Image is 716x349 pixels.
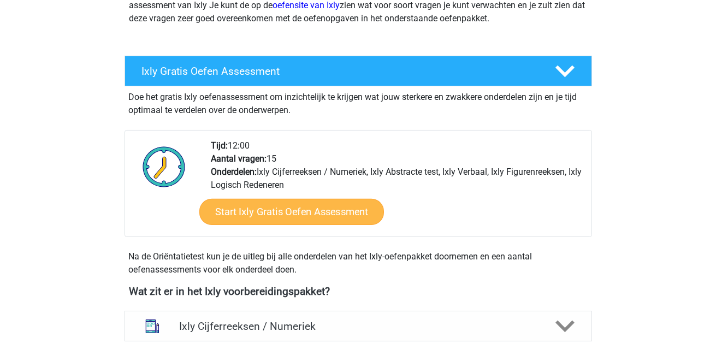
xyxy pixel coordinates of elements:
div: Na de Oriëntatietest kun je de uitleg bij alle onderdelen van het Ixly-oefenpakket doornemen en e... [125,250,592,276]
h4: Ixly Cijferreeksen / Numeriek [179,320,537,333]
img: Klok [137,139,192,194]
b: Tijd: [211,140,228,151]
img: cijferreeksen [138,312,167,340]
a: cijferreeksen Ixly Cijferreeksen / Numeriek [120,311,596,341]
a: Ixly Gratis Oefen Assessment [120,56,596,86]
h4: Wat zit er in het Ixly voorbereidingspakket? [129,285,587,298]
h4: Ixly Gratis Oefen Assessment [142,65,537,78]
b: Aantal vragen: [211,153,267,164]
div: Doe het gratis Ixly oefenassessment om inzichtelijk te krijgen wat jouw sterkere en zwakkere onde... [125,86,592,117]
div: 12:00 15 Ixly Cijferreeksen / Numeriek, Ixly Abstracte test, Ixly Verbaal, Ixly Figurenreeksen, I... [203,139,591,236]
a: Start Ixly Gratis Oefen Assessment [199,199,383,225]
b: Onderdelen: [211,167,257,177]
